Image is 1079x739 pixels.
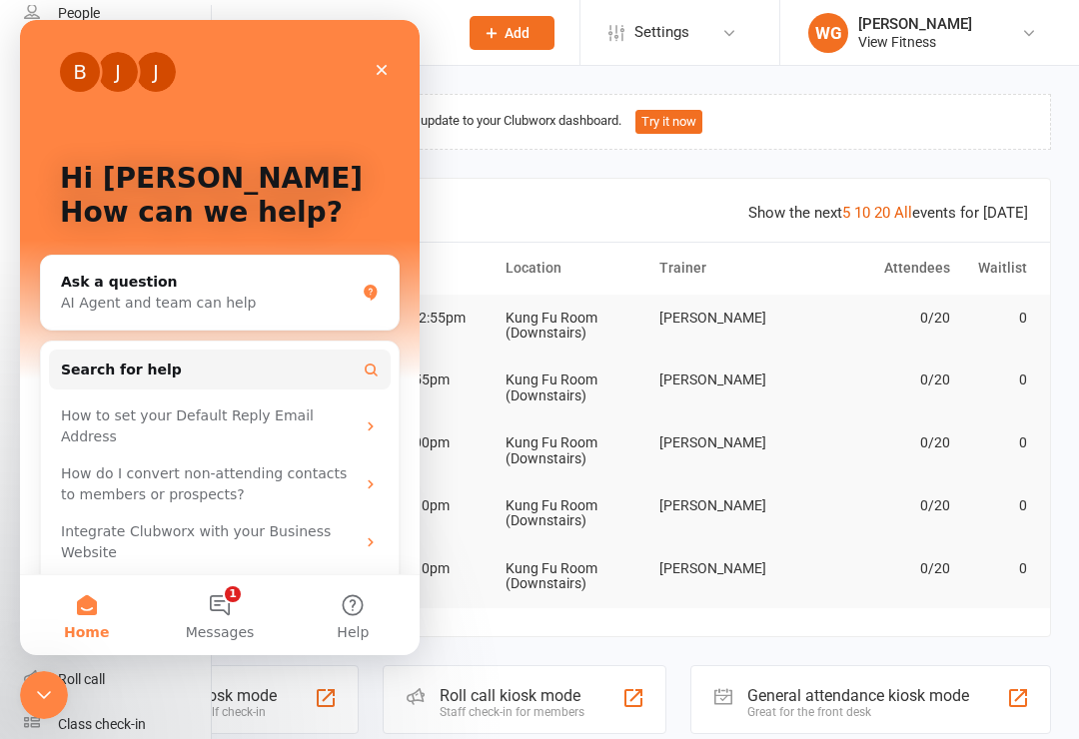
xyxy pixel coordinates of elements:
span: Search for help [41,340,162,361]
div: Show the next events for [DATE] [748,201,1028,225]
div: View Fitness [858,33,972,51]
div: Profile image for Jia [116,32,156,72]
div: Ask a questionAI Agent and team can help [20,235,380,311]
div: How do I convert non-attending contacts to members or prospects? [41,443,335,485]
td: [PERSON_NAME] [650,419,804,466]
div: We're working on an update to your Clubworx dashboard. [96,94,1051,150]
td: Kung Fu Room (Downstairs) [497,295,650,358]
div: Profile image for Jessica [78,32,118,72]
div: Member self check-in [153,705,277,719]
td: [PERSON_NAME] [650,482,804,529]
td: Kung Fu Room (Downstairs) [497,482,650,545]
input: Search... [118,19,444,47]
iframe: Intercom live chat [20,671,68,719]
th: Waitlist [959,243,1036,294]
span: Home [44,605,89,619]
div: People [58,5,100,21]
a: 5 [842,204,850,222]
div: AI Agent and team can help [41,273,335,294]
div: Staff check-in for members [440,705,584,719]
td: 0/20 [804,482,958,529]
h3: Coming up [DATE] [119,201,1028,221]
th: Trainer [650,243,804,294]
td: Kung Fu Room (Downstairs) [497,357,650,419]
div: Great for the front desk [747,705,969,719]
button: Messages [133,555,266,635]
td: 0 [959,482,1036,529]
a: All [894,204,912,222]
div: Roll call [58,671,105,687]
td: Kung Fu Room (Downstairs) [497,419,650,482]
div: Integrate Clubworx with your Business Website [29,493,371,551]
div: How to set your Default Reply Email Address [29,377,371,435]
p: How can we help? [40,176,360,210]
div: How do I convert non-attending contacts to members or prospects? [29,435,371,493]
span: Settings [634,10,689,55]
td: 0/20 [804,545,958,592]
button: Try it now [635,110,702,134]
td: 0 [959,357,1036,403]
td: Kung Fu Room (Downstairs) [497,545,650,608]
td: 0 [959,419,1036,466]
a: Roll call [24,657,213,702]
div: Ask a question [41,252,335,273]
td: 0 [959,295,1036,342]
a: 20 [874,204,890,222]
div: [PERSON_NAME] [858,15,972,33]
td: [PERSON_NAME] [650,357,804,403]
div: WG [808,13,848,53]
span: Messages [166,605,235,619]
div: How to set your Default Reply Email Address [41,385,335,427]
th: Location [497,243,650,294]
div: Profile image for Bec [40,32,80,72]
td: 0/20 [804,357,958,403]
div: General attendance kiosk mode [747,686,969,705]
div: Integrate Clubworx with your Business Website [41,501,335,543]
button: Search for help [29,330,371,369]
span: Add [505,25,530,41]
td: 0 [959,545,1036,592]
span: Help [317,605,349,619]
iframe: Intercom live chat [20,20,420,655]
td: 0/20 [804,419,958,466]
button: Help [267,555,400,635]
div: Class kiosk mode [153,686,277,705]
td: [PERSON_NAME] [650,295,804,342]
div: Roll call kiosk mode [440,686,584,705]
button: Add [470,16,554,50]
th: Attendees [804,243,958,294]
div: Close [344,32,380,68]
div: Class check-in [58,716,146,732]
td: [PERSON_NAME] [650,545,804,592]
td: 0/20 [804,295,958,342]
a: 10 [854,204,870,222]
p: Hi [PERSON_NAME] [40,142,360,176]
